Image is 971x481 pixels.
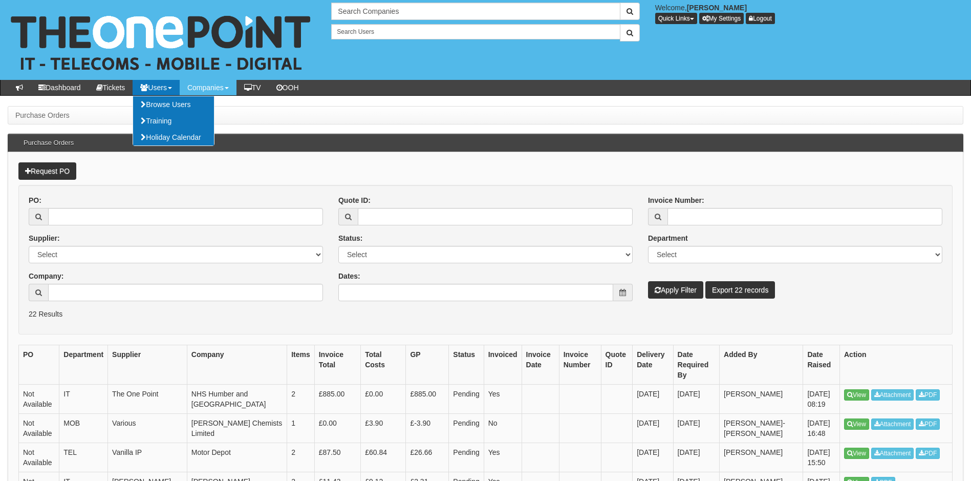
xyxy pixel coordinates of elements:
[29,271,63,281] label: Company:
[361,443,406,472] td: £60.84
[871,419,914,430] a: Attachment
[314,443,360,472] td: £87.50
[648,3,971,24] div: Welcome,
[338,233,362,243] label: Status:
[18,162,76,180] a: Request PO
[449,385,484,414] td: Pending
[314,385,360,414] td: £885.00
[484,385,522,414] td: Yes
[187,385,287,414] td: NHS Humber and [GEOGRAPHIC_DATA]
[655,13,697,24] button: Quick Links
[19,414,59,443] td: Not Available
[844,448,869,459] a: View
[699,13,744,24] a: My Settings
[19,385,59,414] td: Not Available
[59,414,108,443] td: MOB
[720,443,803,472] td: [PERSON_NAME]
[916,389,940,401] a: PDF
[449,443,484,472] td: Pending
[406,443,449,472] td: £26.66
[133,129,214,145] a: Holiday Calendar
[361,345,406,385] th: Total Costs
[673,414,720,443] td: [DATE]
[287,443,315,472] td: 2
[133,96,214,113] a: Browse Users
[180,80,236,95] a: Companies
[844,389,869,401] a: View
[59,345,108,385] th: Department
[29,195,41,205] label: PO:
[449,345,484,385] th: Status
[29,233,60,243] label: Supplier:
[133,80,180,95] a: Users
[314,414,360,443] td: £0.00
[361,414,406,443] td: £3.90
[803,385,840,414] td: [DATE] 08:19
[187,414,287,443] td: [PERSON_NAME] Chemists Limited
[720,414,803,443] td: [PERSON_NAME]-[PERSON_NAME]
[648,195,704,205] label: Invoice Number:
[406,345,449,385] th: GP
[559,345,601,385] th: Invoice Number
[187,345,287,385] th: Company
[648,233,688,243] label: Department
[108,345,187,385] th: Supplier
[269,80,307,95] a: OOH
[871,389,914,401] a: Attachment
[601,345,633,385] th: Quote ID
[361,385,406,414] td: £0.00
[15,110,70,120] li: Purchase Orders
[31,80,89,95] a: Dashboard
[746,13,775,24] a: Logout
[916,419,940,430] a: PDF
[633,443,673,472] td: [DATE]
[331,24,620,39] input: Search Users
[406,385,449,414] td: £885.00
[673,345,720,385] th: Date Required By
[844,419,869,430] a: View
[484,345,522,385] th: Invoiced
[236,80,269,95] a: TV
[633,385,673,414] td: [DATE]
[673,443,720,472] td: [DATE]
[522,345,559,385] th: Invoice Date
[59,443,108,472] td: TEL
[871,448,914,459] a: Attachment
[89,80,133,95] a: Tickets
[406,414,449,443] td: £-3.90
[840,345,953,385] th: Action
[803,443,840,472] td: [DATE] 15:50
[19,443,59,472] td: Not Available
[338,271,360,281] label: Dates:
[338,195,371,205] label: Quote ID:
[108,385,187,414] td: The One Point
[633,345,673,385] th: Delivery Date
[108,443,187,472] td: Vanilla IP
[287,385,315,414] td: 2
[29,309,942,319] p: 22 Results
[484,414,522,443] td: No
[314,345,360,385] th: Invoice Total
[331,3,620,20] input: Search Companies
[287,414,315,443] td: 1
[803,345,840,385] th: Date Raised
[673,385,720,414] td: [DATE]
[916,448,940,459] a: PDF
[648,281,703,299] button: Apply Filter
[18,134,79,152] h3: Purchase Orders
[287,345,315,385] th: Items
[705,281,775,299] a: Export 22 records
[59,385,108,414] td: IT
[803,414,840,443] td: [DATE] 16:48
[720,345,803,385] th: Added By
[687,4,747,12] b: [PERSON_NAME]
[633,414,673,443] td: [DATE]
[720,385,803,414] td: [PERSON_NAME]
[449,414,484,443] td: Pending
[187,443,287,472] td: Motor Depot
[19,345,59,385] th: PO
[484,443,522,472] td: Yes
[133,113,214,129] a: Training
[108,414,187,443] td: Various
